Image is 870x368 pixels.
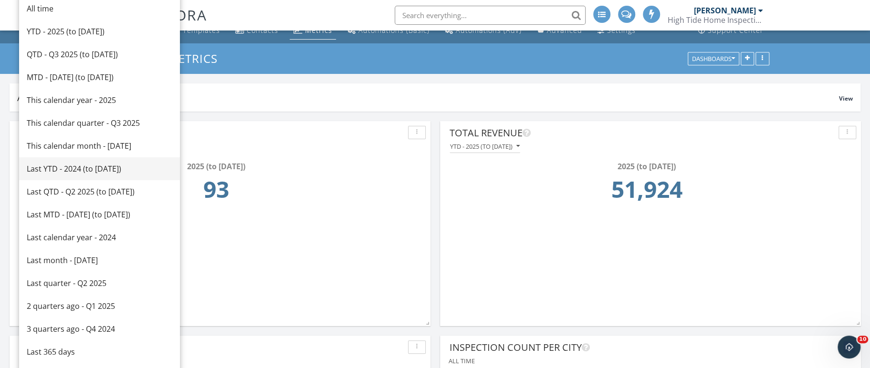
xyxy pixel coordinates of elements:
[27,186,172,197] div: Last QTD - Q2 2025 (to [DATE])
[839,94,853,102] span: View
[27,49,172,60] div: QTD - Q3 2025 (to [DATE])
[668,15,763,25] div: High Tide Home Inspections, LLC
[290,22,336,40] a: Metrics
[27,140,172,152] div: This calendar month - [DATE]
[533,22,586,40] a: Advanced
[27,72,172,83] div: MTD - [DATE] (to [DATE])
[27,3,172,14] div: All time
[694,6,756,15] div: [PERSON_NAME]
[594,22,639,40] a: Settings
[22,172,410,212] td: 93
[27,277,172,289] div: Last quarter - Q2 2025
[27,323,172,335] div: 3 quarters ago - Q4 2024
[450,140,520,153] button: YTD - 2025 (to [DATE])
[19,340,404,355] div: Add-On Breakdown
[692,55,735,62] div: Dashboards
[231,22,282,40] a: Contacts
[694,22,767,40] a: Support Center
[452,161,841,172] div: 2025 (to [DATE])
[441,22,525,40] a: Automations (Advanced)
[27,209,172,220] div: Last MTD - [DATE] (to [DATE])
[27,346,172,358] div: Last 365 days
[27,163,172,174] div: Last YTD - 2024 (to [DATE])
[27,26,172,37] div: YTD - 2025 (to [DATE])
[17,91,839,104] div: Alerts
[395,6,586,25] input: Search everything...
[857,336,868,343] span: 10
[838,336,860,358] iframe: Intercom live chat
[22,161,410,172] div: 2025 (to [DATE])
[27,255,172,266] div: Last month - [DATE]
[688,52,739,65] button: Dashboards
[27,300,172,312] div: 2 quarters ago - Q1 2025
[19,126,404,140] div: Inspection Count
[452,172,841,212] td: 51924.0
[450,126,835,140] div: Total Revenue
[450,143,520,150] div: YTD - 2025 (to [DATE])
[27,232,172,243] div: Last calendar year - 2024
[27,94,172,106] div: This calendar year - 2025
[450,340,835,355] div: Inspection count per city
[344,22,433,40] a: Automations (Basic)
[27,117,172,129] div: This calendar quarter - Q3 2025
